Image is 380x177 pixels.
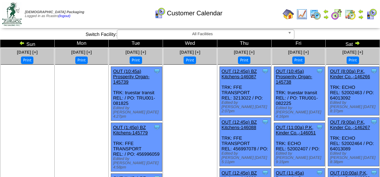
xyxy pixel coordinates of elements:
[262,169,269,176] img: Tooltip
[370,118,378,125] img: Tooltip
[354,40,360,46] img: arrowright.gif
[219,67,271,116] div: TRK: FFE TRANSPORT REL: 3213022 / PO:
[71,50,92,55] a: [DATE] [+]
[262,118,269,125] img: Tooltip
[276,125,316,135] a: OUT (11:00a) P.K, Kinder Co.,-146051
[222,69,257,79] a: OUT (12:45p) BZ Kitchens-146087
[113,157,162,170] div: Edited by [PERSON_NAME] [DATE] 4:58pm
[292,57,305,64] button: Print
[370,169,378,176] img: Tooltip
[234,50,255,55] a: [DATE] [+]
[0,40,55,48] td: Sun
[222,101,271,113] div: Edited by [PERSON_NAME] [DATE] 2:07pm
[59,14,71,18] a: (logout)
[276,69,313,85] a: OUT (10:45a) Prosperity Organ-145738
[54,40,109,48] td: Mon
[153,124,161,131] img: Tooltip
[344,9,356,20] img: calendarinout.gif
[296,9,308,20] img: line_graph.gif
[153,68,161,75] img: Tooltip
[19,40,25,46] img: arrowleft.gif
[276,106,325,119] div: Edited by [PERSON_NAME] [DATE] 4:16pm
[370,68,378,75] img: Tooltip
[130,57,142,64] button: Print
[17,50,38,55] a: [DATE] [+]
[167,10,222,17] span: Customer Calendar
[2,2,22,26] img: zoroco-logo-small.webp
[310,9,321,20] img: calendarprod.gif
[219,118,271,166] div: TRK: FFE TRANSPORT REL: 456997078 / PO:
[75,57,88,64] button: Print
[276,151,325,164] div: Edited by [PERSON_NAME] [DATE] 9:15pm
[358,14,364,20] img: arrowright.gif
[113,125,148,135] a: OUT (1:45p) BZ Kitchens-145779
[113,106,162,119] div: Edited by [PERSON_NAME] [DATE] 4:27pm
[111,67,162,121] div: TRK: truestar transit REL: / PO: TRU001-081825
[217,40,271,48] td: Thu
[25,10,84,18] span: Logged in as Rcastro
[330,101,379,113] div: Edited by [PERSON_NAME] [DATE] 8:37pm
[120,30,285,38] span: All Facilities
[316,169,323,176] img: Tooltip
[330,151,379,164] div: Edited by [PERSON_NAME] [DATE] 8:38pm
[109,40,163,48] td: Tue
[262,68,269,75] img: Tooltip
[342,50,363,55] a: [DATE] [+]
[271,40,326,48] td: Fri
[125,50,146,55] a: [DATE] [+]
[222,151,271,164] div: Edited by [PERSON_NAME] [DATE] 5:11pm
[288,50,309,55] a: [DATE] [+]
[184,57,196,64] button: Print
[163,40,217,48] td: Wed
[323,14,329,20] img: arrowright.gif
[366,9,377,20] img: calendarcustomer.gif
[113,69,150,85] a: OUT (10:45a) Prosperity Organ-145739
[323,9,329,14] img: arrowleft.gif
[316,124,323,131] img: Tooltip
[358,9,364,14] img: arrowleft.gif
[331,9,342,20] img: calendarblend.gif
[330,69,370,79] a: OUT (8:00a) P.K, Kinder Co.,-146266
[274,67,325,121] div: TRK: truestar transit REL: / PO: TRU001-082225
[111,123,162,172] div: TRK: FFE TRANSPORT REL: / PO: 456996059
[154,7,165,19] img: calendarcustomer.gif
[328,67,379,116] div: TRK: ECHO REL: 52002463 / PO: 64013092
[326,40,380,48] td: Sat
[238,57,250,64] button: Print
[274,123,325,166] div: TRK: ECHO REL: 52002407 / PO:
[330,119,370,130] a: OUT (9:00a) P.K, Kinder Co.,-146267
[328,118,379,166] div: TRK: ECHO REL: 52002464 / PO: 64013089
[21,57,33,64] button: Print
[222,119,257,130] a: OUT (12:45p) BZ Kitchens-146088
[25,10,84,14] span: [DEMOGRAPHIC_DATA] Packaging
[316,68,323,75] img: Tooltip
[347,57,359,64] button: Print
[180,50,200,55] a: [DATE] [+]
